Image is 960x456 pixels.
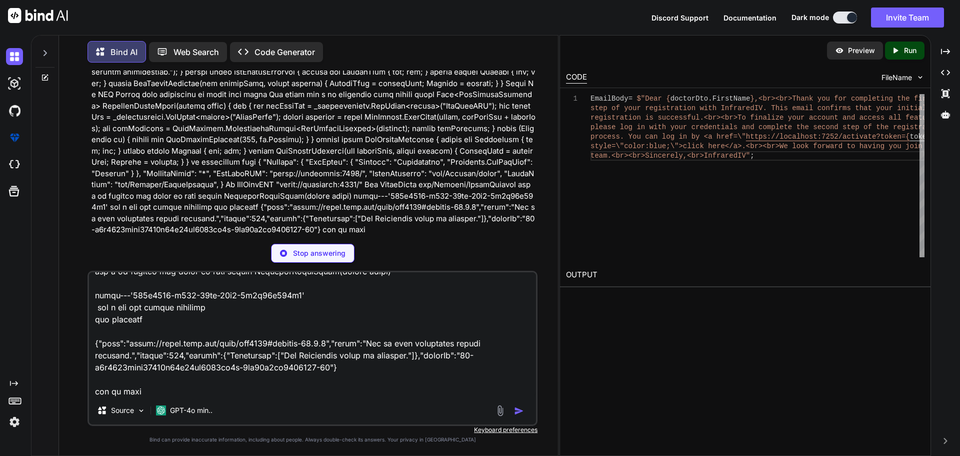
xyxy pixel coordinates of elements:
span: EmailBody [590,95,628,103]
img: darkChat [6,48,23,65]
span: Discord Support [651,14,708,22]
p: GPT-4o min.. [170,405,212,415]
p: Preview [848,46,875,56]
span: ; [750,152,754,160]
img: darkAi-studio [6,75,23,92]
span: step of your registration with InfraredIV. This em [590,104,800,112]
h2: OUTPUT [560,263,930,287]
span: r account and access all features, [800,114,943,122]
span: Dark mode [791,13,829,23]
span: = [628,95,632,103]
img: premium [6,129,23,146]
span: FileName [881,73,912,83]
span: . [708,95,712,103]
button: Discord Support [651,13,708,23]
span: ail confirms that your initial [800,104,926,112]
span: he second step of the registration [800,123,943,131]
img: preview [835,46,844,55]
span: registration is successful.<br><br>To finalize you [590,114,800,122]
div: 1 [566,94,577,104]
textarea: [LoreMips("DolorSitamet")] consec adipi Elit<SEddoeiUsmodt> IncidIduntutlAboreet(dolore Magnaaliq... [89,272,536,396]
div: CODE [566,72,587,84]
p: Run [904,46,916,56]
img: Pick Models [137,406,145,415]
span: https://localhost:7252/activate?token={ [746,133,910,141]
p: Bind AI [110,46,137,58]
p: Stop answering [293,248,345,258]
img: chevron down [916,73,924,82]
span: Documentation [723,14,776,22]
img: attachment [494,405,506,416]
span: token [909,133,930,141]
p: Source [111,405,134,415]
button: Invite Team [871,8,944,28]
span: FirstName [712,95,750,103]
span: process. You can log in by <a href=\" [590,133,746,141]
img: settings [6,413,23,430]
p: Bind can provide inaccurate information, including about people. Always double-check its answers.... [87,436,537,443]
img: cloudideIcon [6,156,23,173]
p: Web Search [173,46,219,58]
span: style=\"color:blue;\">click here</a>.<br><br>We lo [590,142,800,150]
span: doctorDto [670,95,708,103]
button: Documentation [723,13,776,23]
img: GPT-4o mini [156,405,166,415]
span: $"Dear { [636,95,670,103]
p: Keyboard preferences [87,426,537,434]
span: ok forward to having you join our [800,142,939,150]
img: icon [514,406,524,416]
span: team.<br><br>Sincerely,<br>InfraredIV" [590,152,750,160]
span: },<br><br>Thank you for completing the first [750,95,935,103]
span: please log in with your credentials and complete t [590,123,800,131]
img: Bind AI [8,8,68,23]
p: Code Generator [254,46,315,58]
img: githubDark [6,102,23,119]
